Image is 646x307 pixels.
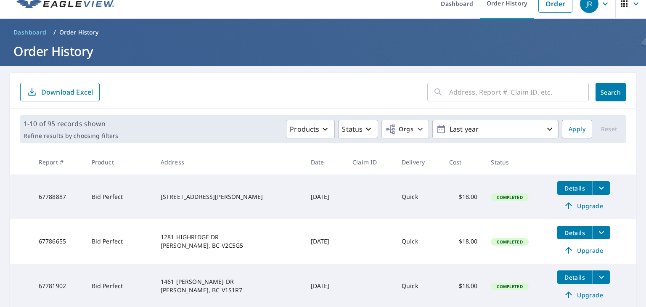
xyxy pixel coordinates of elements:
p: Refine results by choosing filters [24,132,118,140]
button: filesDropdownBtn-67788887 [593,181,610,195]
span: Details [562,229,588,237]
th: Report # [32,150,85,175]
span: Completed [492,283,527,289]
button: detailsBtn-67786655 [557,226,593,239]
button: Orgs [381,120,429,138]
button: filesDropdownBtn-67786655 [593,226,610,239]
td: $18.00 [442,175,484,219]
th: Cost [442,150,484,175]
nav: breadcrumb [10,26,636,39]
div: 1461 [PERSON_NAME] DR [PERSON_NAME], BC V1S1R7 [161,278,297,294]
a: Dashboard [10,26,50,39]
td: [DATE] [304,175,346,219]
span: Search [602,88,619,96]
button: Last year [432,120,559,138]
span: Upgrade [562,201,605,211]
p: Order History [59,28,99,37]
p: Status [342,124,363,134]
button: Products [286,120,335,138]
a: Upgrade [557,243,610,257]
button: Search [596,83,626,101]
td: 67786655 [32,219,85,264]
button: detailsBtn-67788887 [557,181,593,195]
button: Status [338,120,378,138]
th: Status [484,150,550,175]
button: detailsBtn-67781902 [557,270,593,284]
p: Last year [446,122,545,137]
span: Upgrade [562,245,605,255]
span: Details [562,273,588,281]
span: Completed [492,239,527,245]
th: Delivery [395,150,442,175]
td: 67788887 [32,175,85,219]
p: Download Excel [41,87,93,97]
p: 1-10 of 95 records shown [24,119,118,129]
th: Product [85,150,154,175]
div: [STREET_ADDRESS][PERSON_NAME] [161,193,297,201]
div: 1281 HIGHRIDGE DR [PERSON_NAME], BC V2C5G5 [161,233,297,250]
td: $18.00 [442,219,484,264]
th: Date [304,150,346,175]
a: Upgrade [557,199,610,212]
button: filesDropdownBtn-67781902 [593,270,610,284]
th: Address [154,150,304,175]
li: / [53,27,56,37]
th: Claim ID [346,150,395,175]
span: Details [562,184,588,192]
a: Upgrade [557,288,610,302]
td: Quick [395,219,442,264]
span: Dashboard [13,28,47,37]
button: Download Excel [20,83,100,101]
input: Address, Report #, Claim ID, etc. [449,80,589,104]
td: Bid Perfect [85,175,154,219]
td: Bid Perfect [85,219,154,264]
span: Upgrade [562,290,605,300]
span: Orgs [385,124,413,135]
td: [DATE] [304,219,346,264]
p: Products [290,124,319,134]
span: Completed [492,194,527,200]
td: Quick [395,175,442,219]
span: Apply [569,124,585,135]
button: Apply [562,120,592,138]
h1: Order History [10,42,636,60]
